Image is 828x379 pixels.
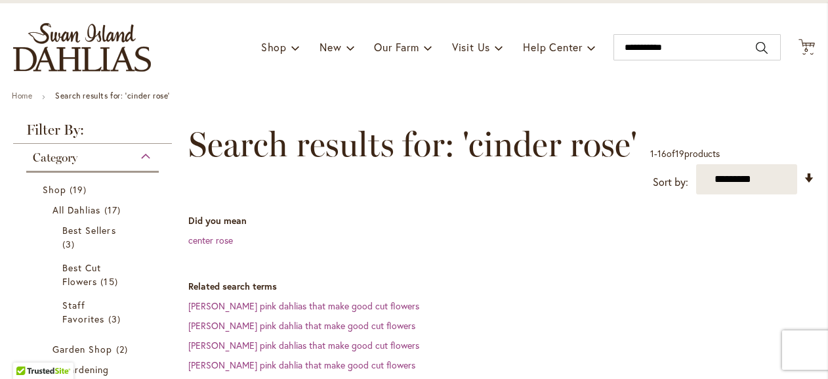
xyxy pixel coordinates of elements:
a: [PERSON_NAME] pink dahlias that make good cut flowers [188,339,419,351]
a: All Dahlias [52,203,136,217]
a: Best Sellers [62,223,126,251]
label: Sort by: [653,170,688,194]
a: Shop [43,183,146,196]
span: Our Farm [374,40,419,54]
span: Staff Favorites [62,299,104,325]
span: Garden Shop [52,343,113,355]
span: Shop [261,40,287,54]
a: store logo [13,23,151,72]
span: 19 [675,147,684,160]
span: Best Sellers [62,224,116,236]
span: 3 [62,237,78,251]
span: Help Center [523,40,583,54]
span: 2 [116,342,131,356]
a: Garden Shop [52,342,136,356]
iframe: Launch Accessibility Center [10,332,47,369]
a: Home [12,91,32,100]
a: [PERSON_NAME] pink dahlia that make good cut flowers [188,359,415,371]
span: Shop [43,183,66,196]
span: 3 [108,312,124,326]
span: 6 [804,45,809,54]
a: [PERSON_NAME] pink dahlia that make good cut flowers [188,319,415,332]
span: 16 [657,147,667,160]
a: Staff Favorites [62,298,126,326]
a: center rose [188,234,233,246]
strong: Filter By: [13,123,172,144]
span: Search results for: 'cinder rose' [188,125,637,164]
span: 1 [650,147,654,160]
p: - of products [650,143,720,164]
span: Visit Us [452,40,490,54]
button: 6 [798,39,815,56]
strong: Search results for: 'cinder rose' [55,91,170,100]
a: [PERSON_NAME] pink dahlias that make good cut flowers [188,300,419,312]
span: All Dahlias [52,204,101,216]
span: 19 [70,183,90,196]
span: New [320,40,341,54]
a: Best Cut Flowers [62,261,126,288]
span: Best Cut Flowers [62,261,101,288]
span: 15 [100,275,121,288]
dt: Did you mean [188,214,815,227]
dt: Related search terms [188,280,815,293]
span: Category [33,150,77,165]
span: 17 [104,203,124,217]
